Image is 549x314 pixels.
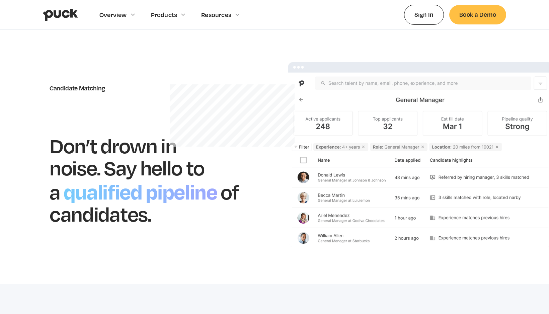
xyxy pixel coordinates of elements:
[60,176,221,205] h1: qualified pipeline
[151,11,177,18] div: Products
[449,5,506,24] a: Book a Demo
[404,5,444,24] a: Sign In
[99,11,127,18] div: Overview
[50,179,239,226] h1: of candidates.
[50,84,261,92] div: Candidate Matching
[50,133,205,204] h1: Don’t drown in noise. Say hello to a
[201,11,231,18] div: Resources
